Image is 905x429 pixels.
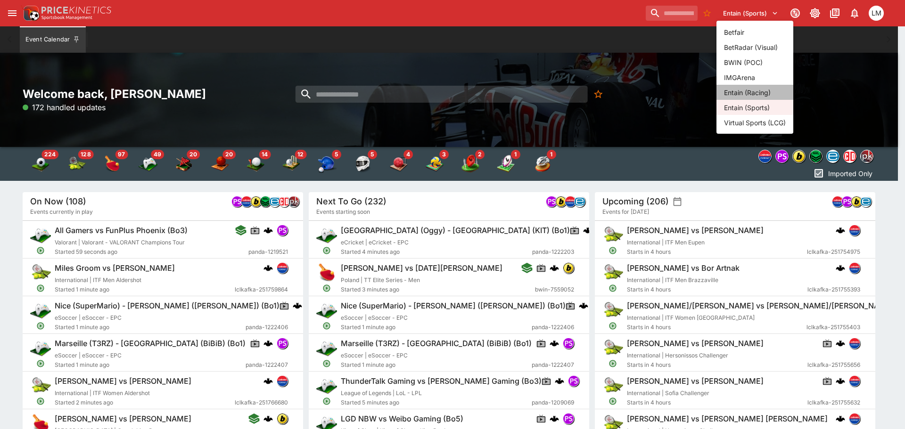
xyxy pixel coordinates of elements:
li: Betfair [716,24,793,40]
li: Entain (Racing) [716,85,793,100]
li: IMGArena [716,70,793,85]
li: BWIN (POC) [716,55,793,70]
li: Entain (Sports) [716,100,793,115]
li: BetRadar (Visual) [716,40,793,55]
li: Virtual Sports (LCG) [716,115,793,130]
